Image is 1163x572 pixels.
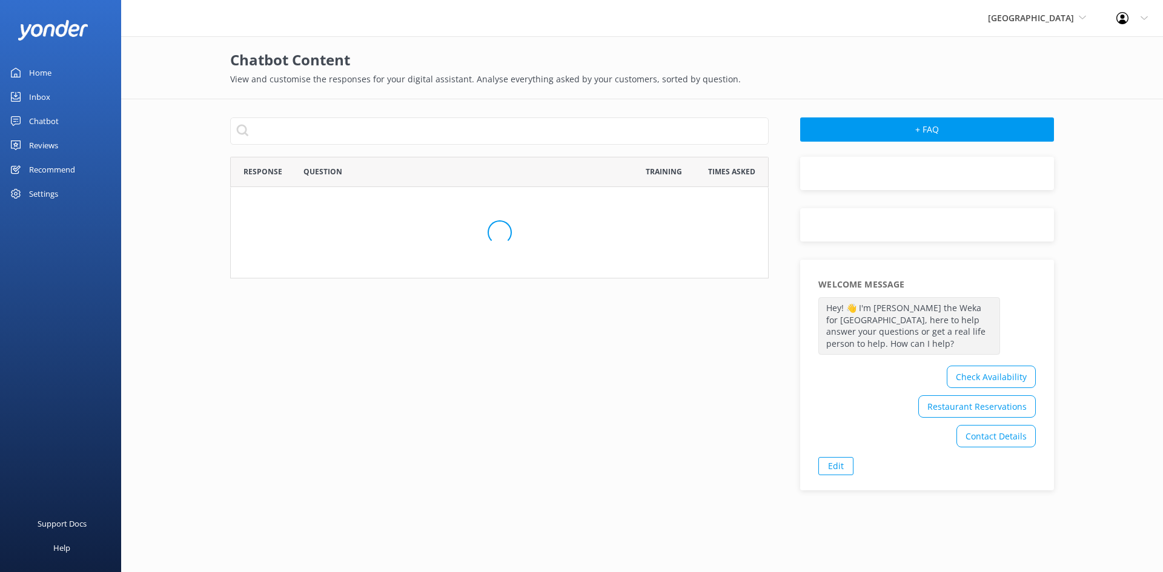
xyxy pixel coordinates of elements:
a: Edit [818,457,853,475]
span: Question [303,166,342,177]
img: yonder-white-logo.png [18,20,88,40]
div: grid [230,187,769,278]
h2: Chatbot Content [230,48,1054,71]
div: Recommend [29,157,75,182]
div: Home [29,61,51,85]
span: Response [244,166,282,177]
div: Inbox [29,85,50,109]
div: Chatbot [29,109,59,133]
div: Restaurant Reservations [918,395,1036,418]
div: Contact Details [956,425,1036,447]
p: Hey! 👋 I'm [PERSON_NAME] the Weka for [GEOGRAPHIC_DATA], here to help answer your questions or ge... [818,297,1000,354]
span: Times Asked [708,166,755,177]
div: Help [53,536,70,560]
button: + FAQ [800,117,1054,142]
span: Training [646,166,682,177]
div: Check Availability [947,366,1036,388]
div: Settings [29,182,58,206]
div: Support Docs [38,511,87,536]
div: Reviews [29,133,58,157]
p: View and customise the responses for your digital assistant. Analyse everything asked by your cus... [230,73,1054,86]
span: [GEOGRAPHIC_DATA] [988,12,1074,24]
h5: Welcome Message [818,278,904,291]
